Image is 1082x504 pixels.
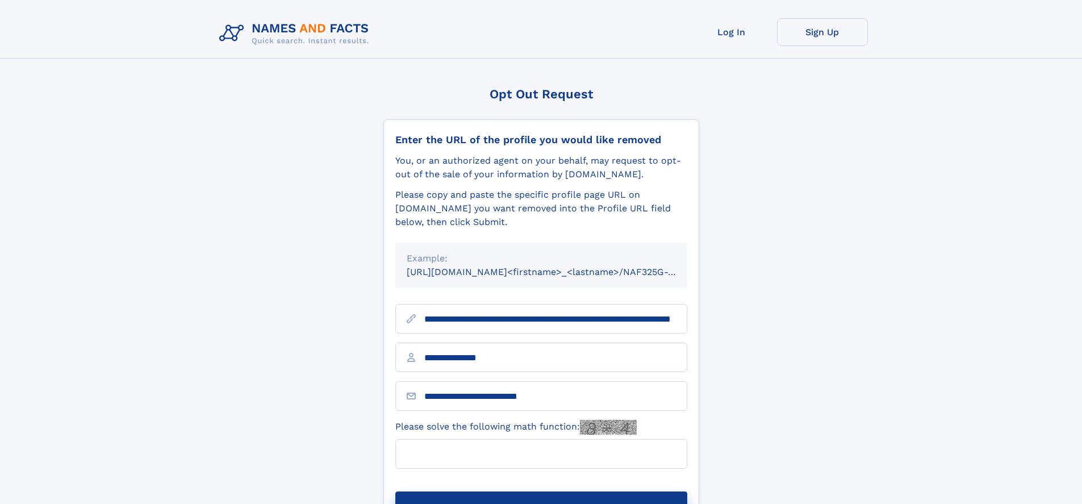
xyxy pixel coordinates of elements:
div: You, or an authorized agent on your behalf, may request to opt-out of the sale of your informatio... [395,154,687,181]
label: Please solve the following math function: [395,420,637,435]
a: Sign Up [777,18,868,46]
small: [URL][DOMAIN_NAME]<firstname>_<lastname>/NAF325G-xxxxxxxx [407,266,709,277]
img: Logo Names and Facts [215,18,378,49]
div: Enter the URL of the profile you would like removed [395,134,687,146]
div: Example: [407,252,676,265]
a: Log In [686,18,777,46]
div: Opt Out Request [383,87,699,101]
div: Please copy and paste the specific profile page URL on [DOMAIN_NAME] you want removed into the Pr... [395,188,687,229]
